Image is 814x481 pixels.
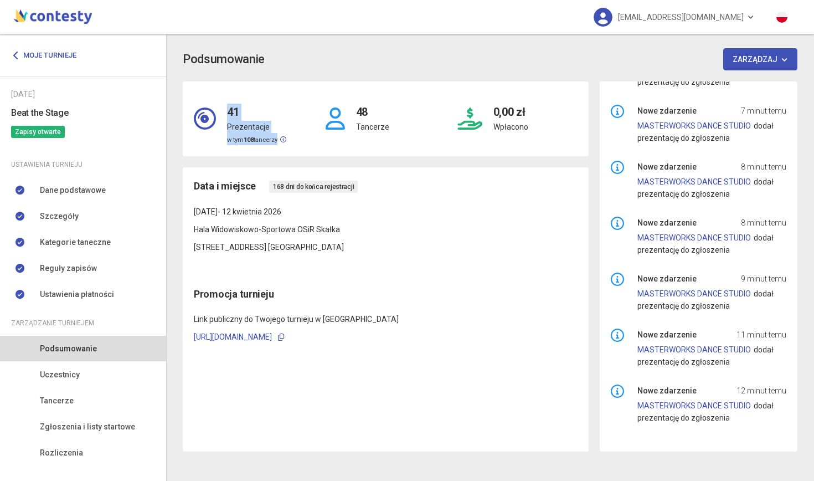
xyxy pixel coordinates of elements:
img: info [611,105,624,118]
a: MASTERWORKS DANCE STUDIO [637,233,751,242]
span: Data i miejsce [194,178,256,194]
span: 9 minut temu [741,273,786,285]
span: [DATE] [194,207,218,216]
h4: 0,00 zł [493,93,528,121]
span: Nowe zdarzenie [637,385,697,397]
span: Nowe zdarzenie [637,329,697,341]
span: 11 minut temu [736,329,786,341]
span: Zgłoszenia i listy startowe [40,421,135,433]
img: info [611,217,624,230]
img: info [611,161,624,174]
strong: 108 [244,136,254,144]
p: Hala Widowiskowo-Sportowa OSiR Skałka [194,223,578,236]
span: Zarządzanie turniejem [11,317,94,329]
span: - 12 kwietnia 2026 [218,207,281,216]
span: 12 minut temu [736,385,786,397]
a: MASTERWORKS DANCE STUDIO [637,345,751,354]
span: 7 minut temu [741,105,786,117]
h6: Beat the Stage [11,106,155,120]
img: info [611,329,624,342]
small: w tym tancerzy [227,136,286,144]
a: MASTERWORKS DANCE STUDIO [637,401,751,410]
span: Nowe zdarzenie [637,273,697,285]
span: Dane podstawowe [40,184,106,196]
button: Zarządzaj [723,48,798,70]
a: Moje turnieje [11,45,85,65]
a: MASTERWORKS DANCE STUDIO [637,289,751,298]
span: Kategorie taneczne [40,236,111,248]
span: 8 minut temu [741,217,786,229]
p: Tancerze [356,121,389,133]
p: Link publiczny do Twojego turnieju w [GEOGRAPHIC_DATA] [194,313,578,325]
h3: Podsumowanie [183,50,265,69]
span: Ustawienia płatności [40,288,114,300]
p: Prezentacje [227,121,286,133]
span: Uczestnicy [40,369,80,381]
img: info [611,273,624,286]
span: Nowe zdarzenie [637,161,697,173]
img: info [611,385,624,398]
a: [URL][DOMAIN_NAME] [194,332,272,341]
a: MASTERWORKS DANCE STUDIO [637,121,751,130]
span: Nowe zdarzenie [637,105,697,117]
h4: 48 [356,93,389,121]
span: Tancerze [40,395,74,407]
span: Rozliczenia [40,447,83,459]
span: [EMAIL_ADDRESS][DOMAIN_NAME] [618,6,744,29]
p: [STREET_ADDRESS] [GEOGRAPHIC_DATA] [194,241,578,253]
span: Zapisy otwarte [11,126,65,138]
h4: 41 [227,93,286,121]
a: MASTERWORKS DANCE STUDIO [637,177,751,186]
span: Szczegóły [40,210,79,222]
div: [DATE] [11,88,155,100]
span: Nowe zdarzenie [637,217,697,229]
span: Promocja turnieju [194,288,274,300]
app-title: Podsumowanie [183,48,797,70]
span: Reguły zapisów [40,262,97,274]
span: Podsumowanie [40,342,97,355]
div: Ustawienia turnieju [11,158,155,171]
span: 8 minut temu [741,161,786,173]
span: 168 dni do końca rejestracji [269,181,358,193]
p: Wpłacono [493,121,528,133]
